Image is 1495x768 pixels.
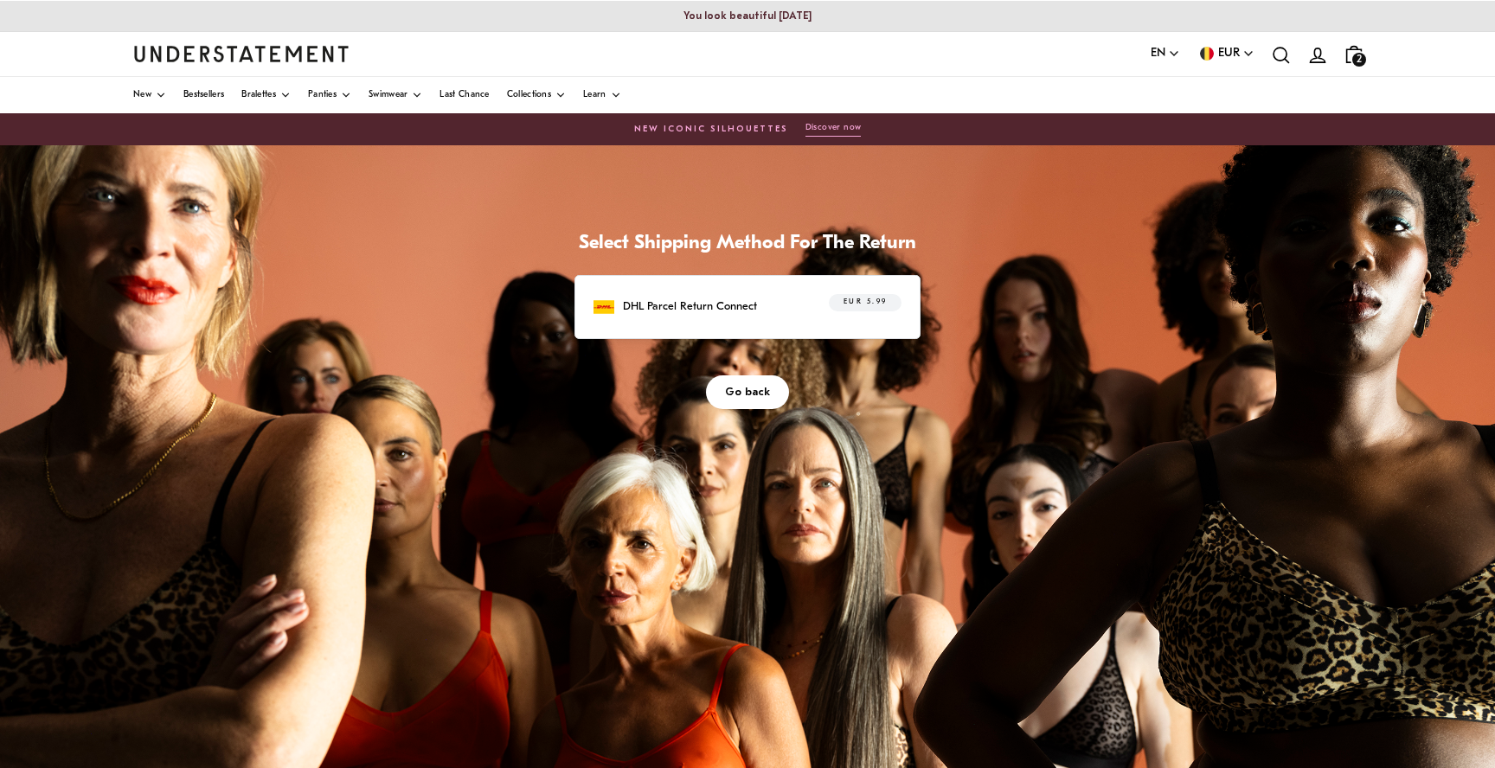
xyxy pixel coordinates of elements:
span: EUR [1218,44,1240,63]
img: dhl.svg [594,297,614,317]
p: DHL Parcel Return Connect [623,298,757,316]
a: 2 [1336,36,1372,72]
button: Go back [706,375,789,409]
span: Learn [583,91,606,99]
a: Panties [308,77,351,113]
span: Collections [507,91,551,99]
span: Bralettes [241,91,276,99]
h1: Select Shipping Method For The Return [574,232,921,257]
a: Understatement Homepage [133,46,350,61]
span: New Iconic Silhouettes [634,123,788,137]
span: Go back [725,376,770,408]
a: Last Chance [440,77,489,113]
button: Discover now [805,122,862,137]
span: Panties [308,91,337,99]
span: New [133,91,151,99]
span: EUR 5.99 [844,294,888,311]
span: Last Chance [440,91,489,99]
span: EN [1151,44,1165,63]
a: New [133,77,166,113]
a: Swimwear [369,77,422,113]
a: Learn [583,77,621,113]
a: Collections [507,77,566,113]
a: New Iconic SilhouettesDiscover now [133,122,1362,137]
button: EN [1151,44,1180,63]
button: EUR [1197,44,1254,63]
a: Bestsellers [183,77,224,113]
span: Bestsellers [183,91,224,99]
span: 2 [1352,53,1366,67]
a: Bralettes [241,77,291,113]
p: You look beautiful [DATE] [683,11,812,22]
span: Swimwear [369,91,407,99]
